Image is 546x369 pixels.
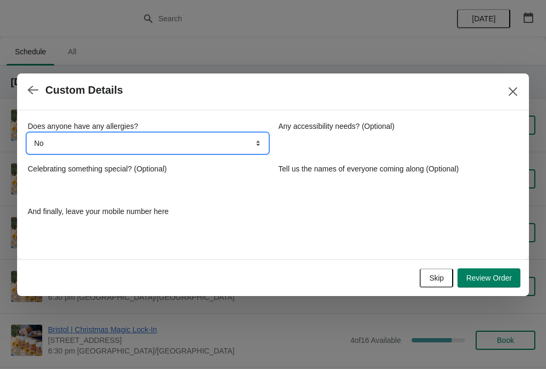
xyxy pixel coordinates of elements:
button: Skip [420,268,453,288]
button: Close [503,82,523,101]
label: Celebrating something special? (Optional) [28,163,167,174]
label: Tell us the names of everyone coming along (Optional) [278,163,459,174]
button: Review Order [457,268,520,288]
label: Any accessibility needs? (Optional) [278,121,395,132]
label: And finally, leave your mobile number here [28,206,168,217]
h2: Custom Details [45,84,123,96]
span: Skip [429,274,444,282]
span: Review Order [466,274,512,282]
label: Does anyone have any allergies? [28,121,138,132]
